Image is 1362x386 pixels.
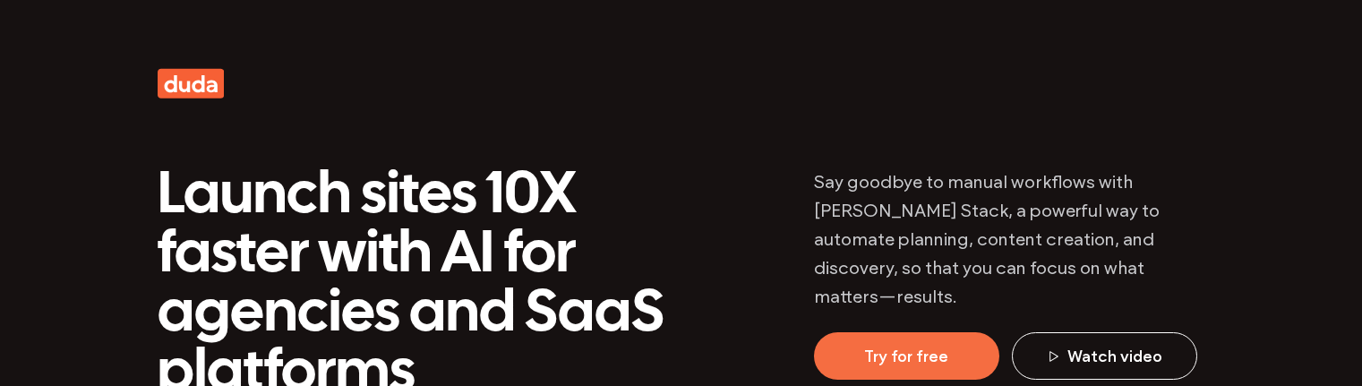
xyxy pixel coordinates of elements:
span: Try for free [864,347,948,366]
a: Try for free [814,332,999,380]
span: Watch video [1067,347,1162,366]
span: Say goodbye to manual workflows with [PERSON_NAME] Stack, a powerful way to automate planning, co... [814,171,1160,307]
img: The word duda is written in white on an orange background. [158,68,224,99]
a: Watch video [1012,332,1197,380]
